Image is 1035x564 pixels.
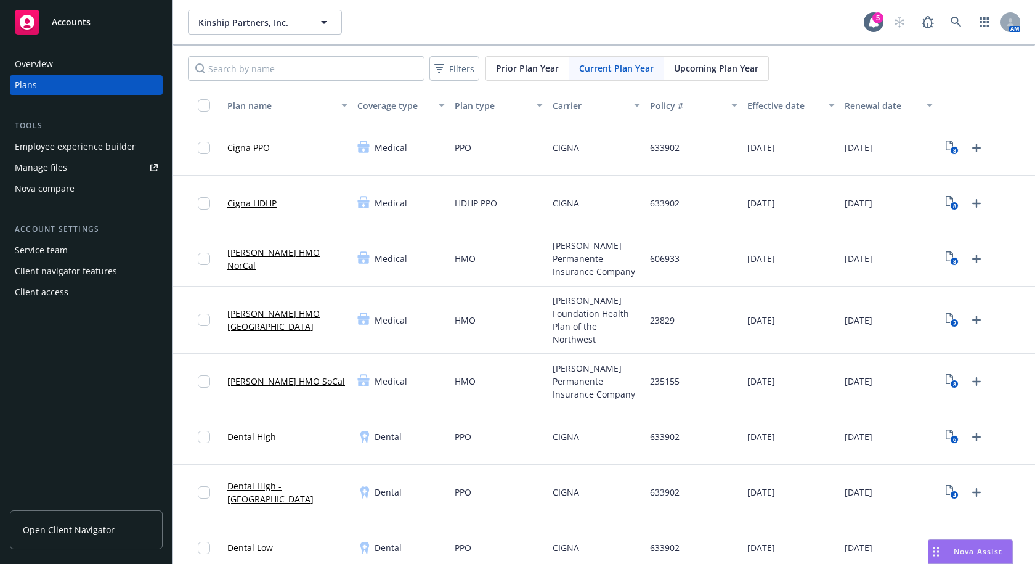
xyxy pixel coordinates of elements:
span: [DATE] [747,314,775,327]
span: [DATE] [845,375,872,388]
text: 6 [953,436,956,444]
div: Client access [15,282,68,302]
span: Medical [375,314,407,327]
span: Dental [375,430,402,443]
a: Report a Bug [915,10,940,35]
a: Upload Plan Documents [967,483,986,502]
span: [DATE] [845,430,872,443]
button: Coverage type [352,91,450,120]
a: Dental High - [GEOGRAPHIC_DATA] [227,480,347,505]
span: [DATE] [845,252,872,265]
span: Filters [432,60,477,78]
span: HDHP PPO [455,197,497,210]
a: Switch app [972,10,997,35]
span: PPO [455,141,471,154]
span: 633902 [650,197,680,210]
div: Nova compare [15,179,75,198]
div: Policy # [650,99,724,112]
input: Toggle Row Selected [198,431,210,443]
span: [DATE] [747,430,775,443]
span: CIGNA [553,197,579,210]
span: [PERSON_NAME] Permanente Insurance Company [553,239,640,278]
button: Policy # [645,91,742,120]
a: Upload Plan Documents [967,372,986,391]
div: Client navigator features [15,261,117,281]
a: View Plan Documents [943,483,962,502]
button: Effective date [742,91,840,120]
span: HMO [455,314,476,327]
div: Coverage type [357,99,431,112]
span: Medical [375,375,407,388]
span: Open Client Navigator [23,523,115,536]
span: [DATE] [845,486,872,499]
a: [PERSON_NAME] HMO SoCal [227,375,345,388]
a: Upload Plan Documents [967,538,986,558]
div: Plan name [227,99,334,112]
input: Toggle Row Selected [198,486,210,499]
span: PPO [455,430,471,443]
a: View Plan Documents [943,372,962,391]
input: Toggle Row Selected [198,542,210,554]
div: Plans [15,75,37,95]
span: 633902 [650,430,680,443]
button: Kinship Partners, Inc. [188,10,342,35]
span: 633902 [650,141,680,154]
span: [DATE] [747,486,775,499]
button: Renewal date [840,91,937,120]
a: Upload Plan Documents [967,427,986,447]
span: Nova Assist [954,546,1002,557]
span: Medical [375,252,407,265]
a: Service team [10,240,163,260]
span: HMO [455,375,476,388]
a: View Plan Documents [943,310,962,330]
a: View Plan Documents [943,194,962,213]
span: [DATE] [845,541,872,554]
a: Overview [10,54,163,74]
a: Search [944,10,968,35]
a: Cigna PPO [227,141,270,154]
text: 8 [953,202,956,210]
a: [PERSON_NAME] HMO [GEOGRAPHIC_DATA] [227,307,347,333]
span: Medical [375,197,407,210]
span: Prior Plan Year [496,62,559,75]
input: Toggle Row Selected [198,253,210,265]
span: Medical [375,141,407,154]
input: Search by name [188,56,424,81]
input: Toggle Row Selected [198,375,210,388]
span: Current Plan Year [579,62,654,75]
span: CIGNA [553,141,579,154]
input: Select all [198,99,210,112]
text: 8 [953,258,956,266]
a: Nova compare [10,179,163,198]
div: Effective date [747,99,821,112]
a: Client access [10,282,163,302]
div: Plan type [455,99,529,112]
a: Start snowing [887,10,912,35]
button: Nova Assist [928,539,1013,564]
span: 633902 [650,541,680,554]
button: Plan type [450,91,547,120]
div: Service team [15,240,68,260]
button: Filters [429,56,479,81]
a: Plans [10,75,163,95]
a: Upload Plan Documents [967,138,986,158]
a: Manage files [10,158,163,178]
span: HMO [455,252,476,265]
div: Drag to move [928,540,944,563]
input: Toggle Row Selected [198,314,210,326]
a: [PERSON_NAME] HMO NorCal [227,246,347,272]
div: 5 [872,12,883,23]
div: Employee experience builder [15,137,136,157]
a: Upload Plan Documents [967,310,986,330]
a: View Plan Documents [943,249,962,269]
a: Accounts [10,5,163,39]
a: Employee experience builder [10,137,163,157]
a: Dental High [227,430,276,443]
span: [DATE] [747,197,775,210]
a: Upload Plan Documents [967,249,986,269]
text: 8 [953,380,956,388]
span: CIGNA [553,486,579,499]
span: CIGNA [553,430,579,443]
span: 23829 [650,314,675,327]
div: Tools [10,120,163,132]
